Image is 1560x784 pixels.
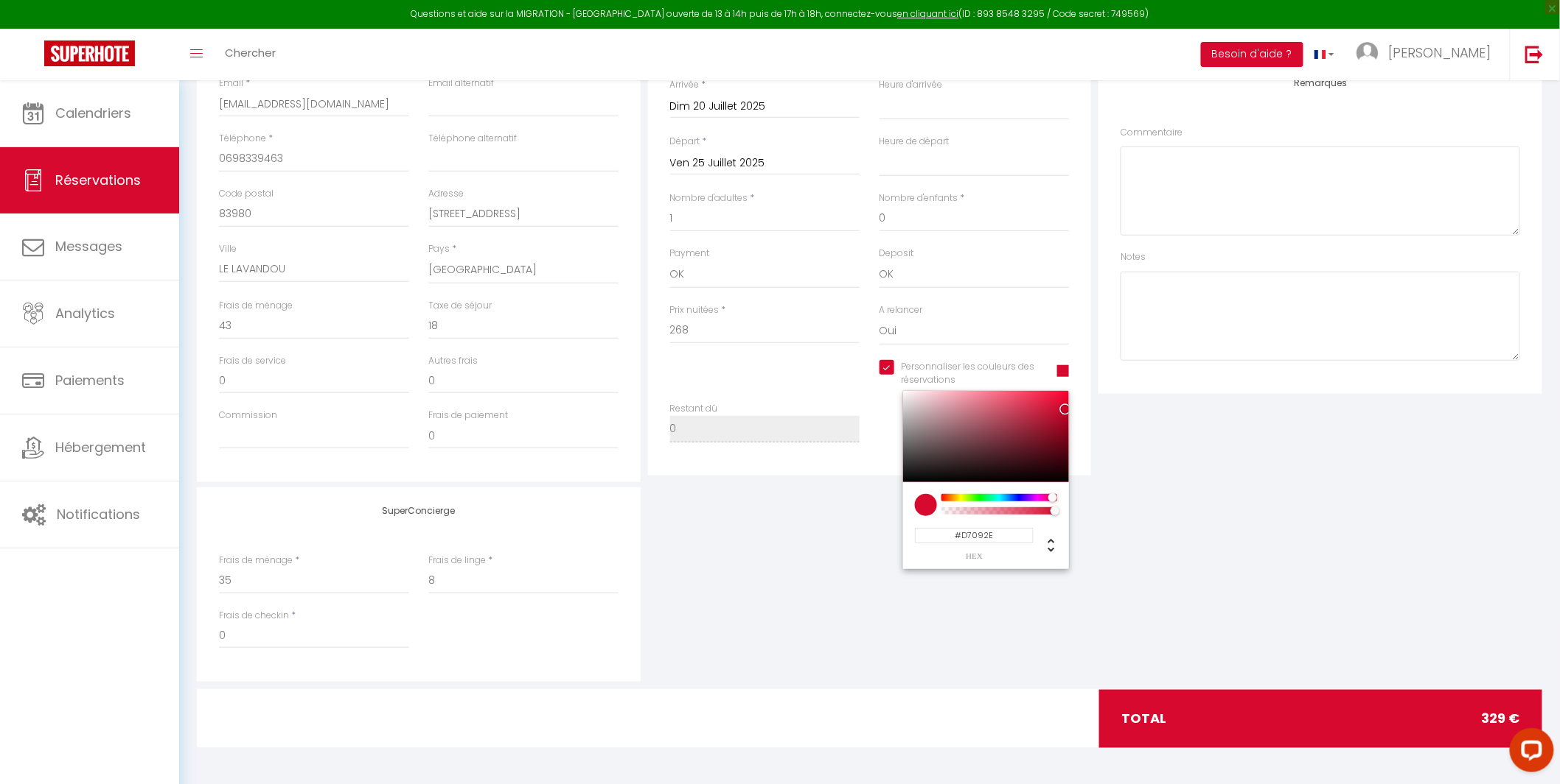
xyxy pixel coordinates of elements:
iframe: LiveChat chat widget [1498,722,1560,784]
label: Commentaire [1121,126,1183,140]
span: Réservations [55,171,141,189]
label: A relancer [880,303,923,317]
label: Heure de départ [880,135,950,149]
label: Nombre d'adultes [670,191,748,205]
label: Taxe de séjour [428,299,492,313]
span: Messages [55,237,122,255]
img: logout [1525,45,1544,63]
a: en cliquant ici [898,7,959,20]
label: Frais de ménage [219,299,293,313]
span: Hébergement [55,438,146,456]
label: Frais de service [219,354,286,368]
span: 329 € [1482,708,1520,729]
label: Ville [219,242,237,256]
label: Frais de checkin [219,609,289,623]
h4: SuperConcierge [219,506,619,516]
label: Notes [1121,250,1146,264]
img: ... [1357,42,1379,64]
label: Autres frais [428,354,478,368]
label: Arrivée [670,78,700,92]
span: Calendriers [55,104,131,122]
span: Paiements [55,371,125,389]
label: Prix nuitées [670,303,720,317]
label: Départ [670,135,700,149]
label: Deposit [880,247,914,261]
span: Notifications [57,505,140,523]
label: Restant dû [670,402,718,416]
label: Nombre d'enfants [880,191,958,205]
label: Pays [428,242,450,256]
div: total [1099,690,1542,747]
label: Email [219,77,243,91]
span: hex [915,552,1034,560]
img: Super Booking [44,40,135,66]
label: Commission [219,409,277,423]
span: Analytics [55,304,115,322]
label: Email alternatif [428,77,494,91]
h4: Remarques [1121,78,1520,88]
button: Besoin d'aide ? [1201,42,1303,67]
label: Payment [670,247,710,261]
label: Frais de ménage [219,554,293,568]
a: ... [PERSON_NAME] [1345,29,1510,80]
input: hex [915,528,1034,543]
span: Chercher [225,45,276,60]
label: Téléphone [219,132,266,146]
label: Frais de linge [428,554,486,568]
label: Code postal [219,187,274,201]
label: Téléphone alternatif [428,132,517,146]
label: Frais de paiement [428,409,508,423]
label: Adresse [428,187,464,201]
span: [PERSON_NAME] [1388,43,1491,62]
div: Change another color definition [1034,528,1057,560]
a: Chercher [214,29,287,80]
label: Heure d'arrivée [880,78,943,92]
